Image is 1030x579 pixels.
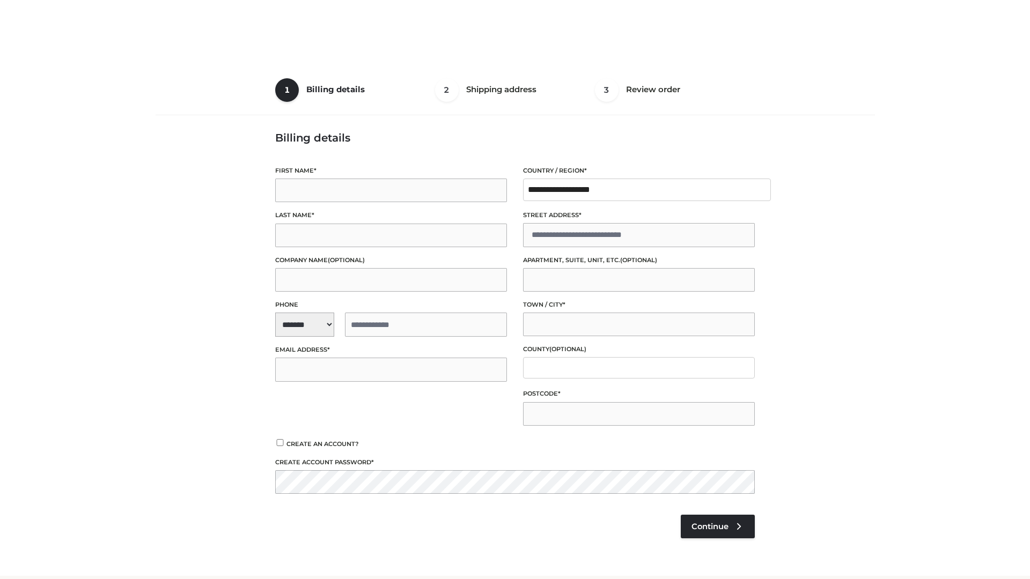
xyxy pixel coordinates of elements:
h3: Billing details [275,131,755,144]
label: Email address [275,345,507,355]
span: Shipping address [466,84,536,94]
label: Phone [275,300,507,310]
label: Last name [275,210,507,220]
label: Country / Region [523,166,755,176]
span: 3 [595,78,619,102]
span: (optional) [620,256,657,264]
span: Review order [626,84,680,94]
label: Company name [275,255,507,265]
span: (optional) [328,256,365,264]
label: Street address [523,210,755,220]
span: Continue [691,522,729,531]
label: Create account password [275,457,755,467]
span: 1 [275,78,299,102]
label: Apartment, suite, unit, etc. [523,255,755,265]
input: Create an account? [275,439,285,446]
span: (optional) [549,345,586,353]
label: County [523,344,755,354]
a: Continue [681,515,755,538]
span: Create an account? [286,440,359,448]
label: Postcode [523,389,755,399]
span: 2 [435,78,459,102]
label: Town / City [523,300,755,310]
label: First name [275,166,507,176]
span: Billing details [306,84,365,94]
